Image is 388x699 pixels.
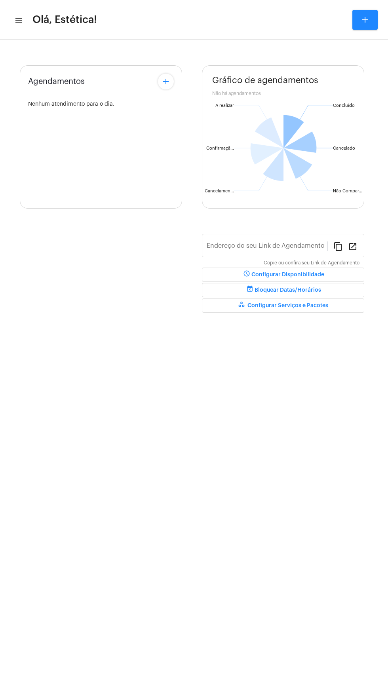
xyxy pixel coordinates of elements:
[333,146,355,150] text: Cancelado
[207,244,327,251] input: Link
[242,270,251,279] mat-icon: schedule
[238,303,328,308] span: Configurar Serviços e Pacotes
[333,241,343,251] mat-icon: content_copy
[202,298,364,313] button: Configurar Serviços e Pacotes
[212,76,318,85] span: Gráfico de agendamentos
[238,301,247,310] mat-icon: workspaces_outlined
[245,287,321,293] span: Bloquear Datas/Horários
[348,241,358,251] mat-icon: open_in_new
[161,77,171,86] mat-icon: add
[206,146,234,151] text: Confirmaçã...
[264,260,359,266] mat-hint: Copie ou confira seu Link de Agendamento
[28,77,85,86] span: Agendamentos
[242,272,324,277] span: Configurar Disponibilidade
[215,103,234,108] text: A realizar
[202,268,364,282] button: Configurar Disponibilidade
[202,283,364,297] button: Bloquear Datas/Horários
[14,15,22,25] mat-icon: sidenav icon
[245,285,255,295] mat-icon: event_busy
[333,189,362,193] text: Não Compar...
[32,13,97,26] span: Olá, Estética!
[28,101,174,107] div: Nenhum atendimento para o dia.
[360,15,370,25] mat-icon: add
[333,103,355,108] text: Concluído
[205,189,234,193] text: Cancelamen...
